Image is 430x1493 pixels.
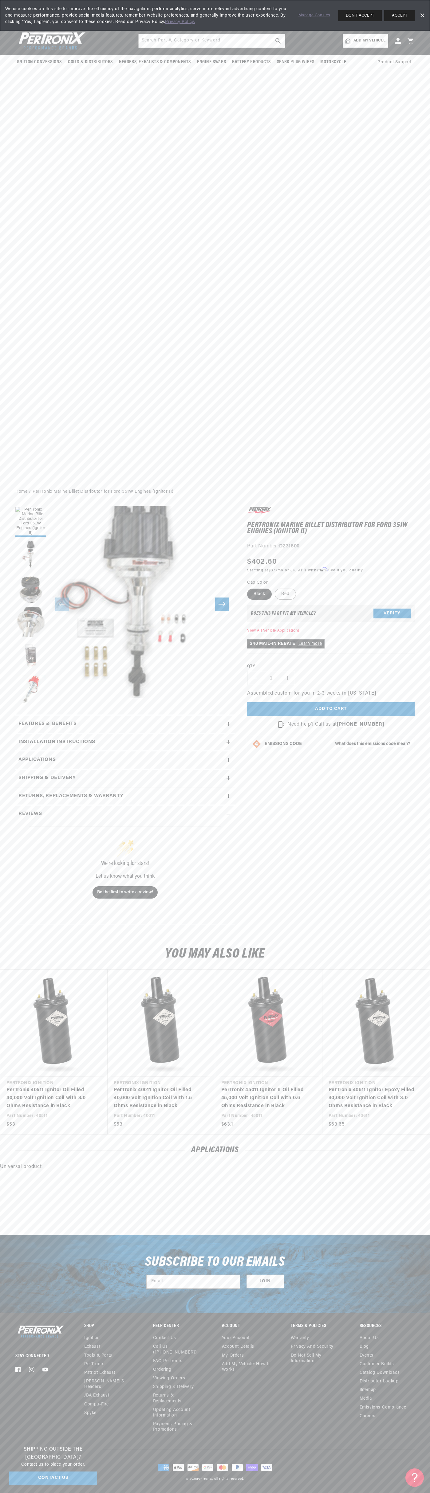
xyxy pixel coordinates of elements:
a: Careers [360,1412,376,1421]
strong: D231800 [279,544,300,549]
a: Sitemap [360,1386,376,1394]
button: Load image 5 in gallery view [15,641,46,672]
h2: You may also like [15,948,415,960]
button: Load image 1 in gallery view [15,506,46,537]
a: [PHONE_NUMBER] [337,722,384,727]
div: customer reviews [18,823,232,920]
span: Spark Plug Wires [277,59,314,65]
summary: Engine Swaps [194,55,229,69]
p: Need help? Call us at [287,721,384,729]
h3: Subscribe to our emails [145,1256,285,1268]
button: Load image 3 in gallery view [15,574,46,604]
a: Account details [222,1342,254,1351]
summary: Installation instructions [15,733,235,751]
a: Patriot Exhaust [84,1369,115,1377]
a: Privacy Policy. [165,20,195,24]
div: Does This part fit My vehicle? [251,611,316,616]
p: Stay Connected [15,1353,64,1359]
label: QTY [247,664,415,669]
a: Dismiss Banner [417,11,427,20]
a: Returns & Replacements [153,1391,203,1405]
a: Privacy and Security [291,1342,333,1351]
a: Learn more [298,641,322,646]
a: Catalog Downloads [360,1369,400,1377]
span: Affirm [317,567,327,572]
summary: Coils & Distributors [65,55,116,69]
h2: Reviews [18,810,42,818]
a: Do not sell my information [291,1351,346,1366]
button: Be the first to write a review! [93,886,158,899]
button: ACCEPT [384,10,415,21]
a: Distributor Lookup [360,1377,399,1386]
span: Ignition Conversions [15,59,62,65]
a: Updating Account Information [153,1406,203,1420]
button: Slide left [55,598,69,611]
a: FAQ Pertronix [153,1357,182,1366]
h2: Installation instructions [18,738,95,746]
a: PerTronix 40011 Ignitor Oil Filled 40,000 Volt Ignition Coil with 1.5 Ohms Resistance in Black [114,1086,203,1110]
button: Load image 2 in gallery view [15,540,46,570]
input: Search Part #, Category or Keyword [139,34,285,48]
h2: Features & Benefits [18,720,77,728]
span: Applications [18,756,56,764]
h2: Applications [15,1147,415,1154]
a: View All Vehicle Applications [247,629,300,633]
summary: Motorcycle [317,55,349,69]
span: Headers, Exhausts & Components [119,59,191,65]
a: Manage Cookies [298,12,330,19]
div: We’re looking for stars! [29,860,221,867]
a: PerTronix 40611 Ignitor Epoxy Filled 40,000 Volt Ignition Coil with 3.0 Ohms Resistance in Black [329,1086,417,1110]
span: Product Support [377,59,412,66]
button: Load image 4 in gallery view [15,607,46,638]
a: My orders [222,1351,244,1360]
span: Battery Products [232,59,271,65]
a: Customer Builds [360,1360,394,1369]
a: Add My Vehicle: How It Works [222,1360,277,1374]
a: JBA Exhaust [84,1391,109,1400]
a: Ignition [84,1335,100,1342]
a: Blog [360,1342,369,1351]
p: $40 MAIL-IN REBATE [247,639,325,649]
a: Home [15,488,27,495]
p: Assembled custom for you in 2-3 weeks in [US_STATE] [247,690,415,698]
div: Let us know what you think [29,874,221,879]
a: PerTronix 40511 Ignitor Oil Filled 40,000 Volt Ignition Coil with 3.0 Ohms Resistance in Black [6,1086,95,1110]
span: Engine Swaps [197,59,226,65]
input: Email [147,1275,240,1288]
a: Payment, Pricing & Promotions [153,1420,208,1434]
a: PerTronix [197,1477,212,1481]
button: EMISSIONS CODEWhat does this emissions code mean? [265,741,410,747]
img: Emissions code [252,739,262,749]
legend: Cap Color [247,579,268,586]
a: Contact us [153,1335,176,1342]
a: Emissions compliance [360,1403,406,1412]
a: Spyke [84,1409,97,1417]
a: See if you qualify - Learn more about Affirm Financing (opens in modal) [328,569,363,572]
a: Add my vehicle [343,34,388,48]
a: PerTronix Marine Billet Distributor for Ford 351W Engines (Ignitor II) [33,488,174,495]
a: Ordering [153,1366,172,1374]
a: [PERSON_NAME]'s Headers [84,1377,135,1391]
strong: What does this emissions code mean? [335,742,410,746]
summary: Ignition Conversions [15,55,65,69]
a: Media [360,1394,372,1403]
h2: Shipping & Delivery [18,774,76,782]
img: Pertronix [15,30,86,51]
a: Viewing Orders [153,1374,185,1383]
h1: PerTronix Marine Billet Distributor for Ford 351W Engines (Ignitor II) [247,522,415,535]
small: All rights reserved. [214,1477,244,1481]
div: Part Number: [247,543,415,551]
a: Compu-Fire [84,1400,109,1409]
strong: EMISSIONS CODE [265,742,302,746]
summary: Shipping & Delivery [15,769,235,787]
a: Warranty [291,1335,309,1342]
summary: Reviews [15,805,235,823]
a: Call Us ([PHONE_NUMBER]) [153,1342,203,1357]
p: Contact us to place your order. [9,1461,97,1468]
a: Contact Us [9,1471,97,1485]
span: Coils & Distributors [68,59,113,65]
summary: Headers, Exhausts & Components [116,55,194,69]
summary: Battery Products [229,55,274,69]
a: Events [360,1351,373,1360]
